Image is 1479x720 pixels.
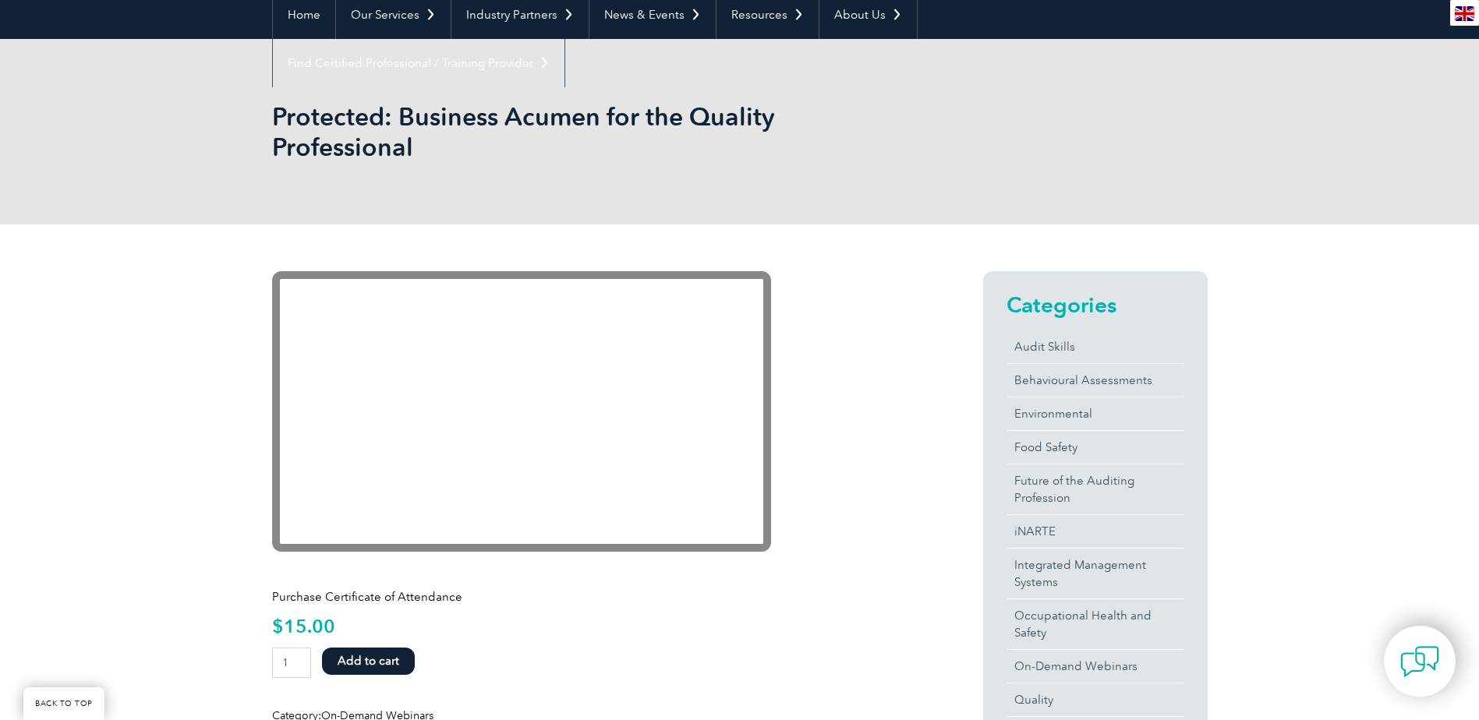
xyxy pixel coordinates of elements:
[1007,364,1184,397] a: Behavioural Assessments
[272,615,284,637] span: $
[1007,431,1184,464] a: Food Safety
[1007,683,1184,716] a: Quality
[273,39,564,87] a: Find Certified Professional / Training Provider
[322,648,415,675] button: Add to cart
[1007,515,1184,548] a: iNARTE
[1007,549,1184,598] a: Integrated Management Systems
[1400,642,1439,681] img: contact-chat.png
[272,588,927,605] p: Purchase Certificate of Attendance
[1007,397,1184,430] a: Environmental
[1007,330,1184,363] a: Audit Skills
[1007,464,1184,514] a: Future of the Auditing Profession
[272,648,312,678] input: Product quantity
[1455,6,1474,21] img: en
[1007,292,1184,317] h2: Categories
[272,101,871,162] h1: Protected: Business Acumen for the Quality Professional
[272,615,335,637] bdi: 15.00
[272,271,771,552] iframe: YouTube video player
[1007,599,1184,649] a: Occupational Health and Safety
[1007,650,1184,683] a: On-Demand Webinars
[23,687,104,720] a: BACK TO TOP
